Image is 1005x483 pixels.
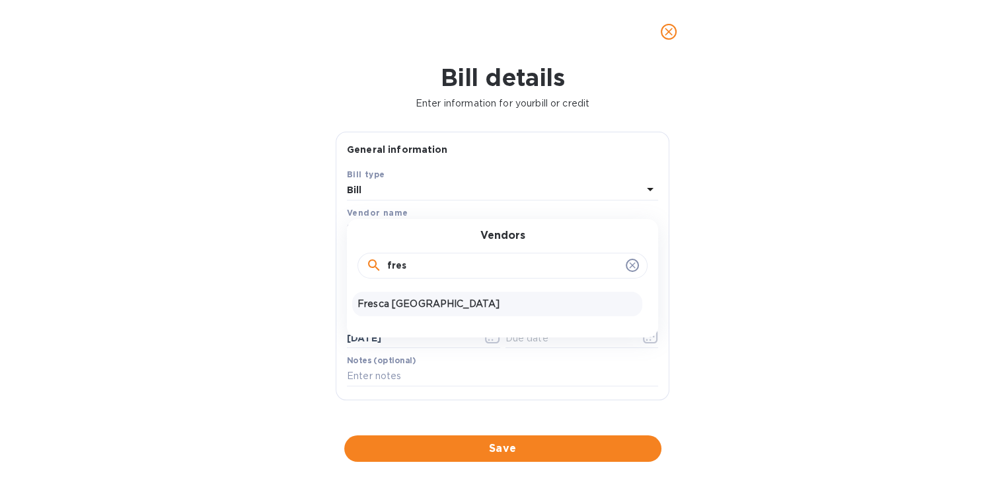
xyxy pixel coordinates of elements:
b: Bill type [347,169,385,179]
input: Select date [347,328,472,348]
b: Bill [347,185,362,195]
p: Fresca [GEOGRAPHIC_DATA] [357,297,637,311]
button: Save [344,435,661,462]
p: Select vendor name [347,222,439,236]
span: Save [355,441,651,457]
input: Due date [505,328,630,348]
h1: Bill details [11,64,994,91]
input: Enter notes [347,367,658,386]
label: Notes (optional) [347,357,416,365]
h3: Vendors [480,230,525,242]
input: Search [387,256,620,276]
p: Enter information for your bill or credit [11,97,994,110]
b: General information [347,144,448,155]
b: Vendor name [347,208,408,218]
button: close [653,16,685,48]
